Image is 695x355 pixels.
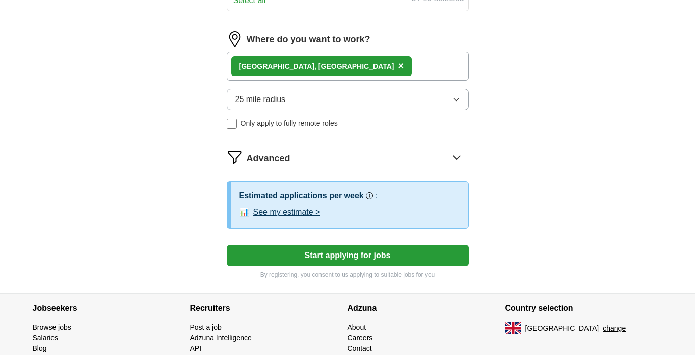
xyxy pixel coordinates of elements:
[348,323,366,331] a: About
[239,190,364,202] h3: Estimated applications per week
[190,323,222,331] a: Post a job
[33,334,59,342] a: Salaries
[247,151,290,165] span: Advanced
[227,245,469,266] button: Start applying for jobs
[239,61,394,72] div: [GEOGRAPHIC_DATA], [GEOGRAPHIC_DATA]
[348,334,373,342] a: Careers
[239,206,249,218] span: 📊
[398,60,404,71] span: ×
[190,334,252,342] a: Adzuna Intelligence
[227,89,469,110] button: 25 mile radius
[235,93,286,106] span: 25 mile radius
[398,59,404,74] button: ×
[375,190,377,202] h3: :
[227,149,243,165] img: filter
[253,206,320,218] button: See my estimate >
[348,344,372,352] a: Contact
[247,33,370,46] label: Where do you want to work?
[505,322,521,334] img: UK flag
[33,344,47,352] a: Blog
[505,294,663,322] h4: Country selection
[227,31,243,47] img: location.png
[33,323,71,331] a: Browse jobs
[190,344,202,352] a: API
[227,270,469,279] p: By registering, you consent to us applying to suitable jobs for you
[241,118,338,129] span: Only apply to fully remote roles
[227,119,237,129] input: Only apply to fully remote roles
[603,323,626,334] button: change
[525,323,599,334] span: [GEOGRAPHIC_DATA]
